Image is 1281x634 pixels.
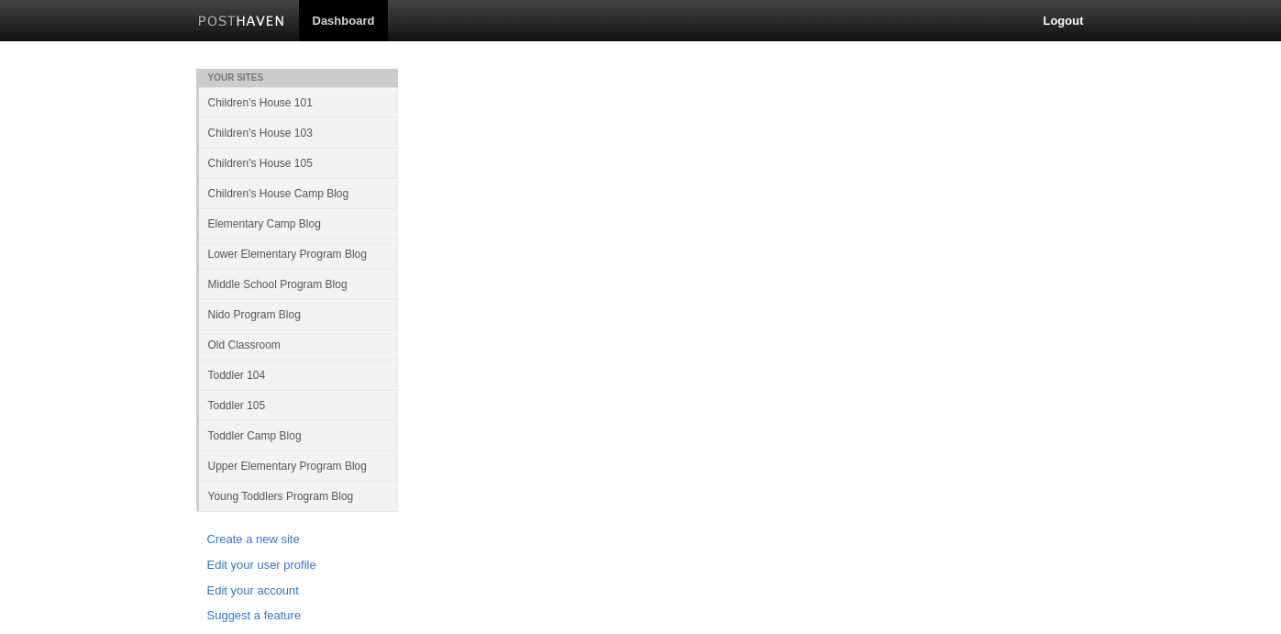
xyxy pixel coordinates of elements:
[199,450,398,481] a: Upper Elementary Program Blog
[199,87,398,117] a: Children's House 101
[199,481,398,511] a: Young Toddlers Program Blog
[199,269,398,299] a: Middle School Program Blog
[199,117,398,148] a: Children's House 103
[207,556,387,575] a: Edit your user profile
[199,148,398,178] a: Children's House 105
[199,178,398,208] a: Children's House Camp Blog
[199,329,398,360] a: Old Classroom
[207,606,387,626] a: Suggest a feature
[199,299,398,329] a: Nido Program Blog
[199,360,398,390] a: Toddler 104
[207,530,387,550] a: Create a new site
[207,582,387,601] a: Edit your account
[199,239,398,269] a: Lower Elementary Program Blog
[199,420,398,450] a: Toddler Camp Blog
[199,208,398,239] a: Elementary Camp Blog
[199,390,398,420] a: Toddler 105
[196,69,398,87] li: Your Sites
[198,16,285,29] img: Posthaven-bar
